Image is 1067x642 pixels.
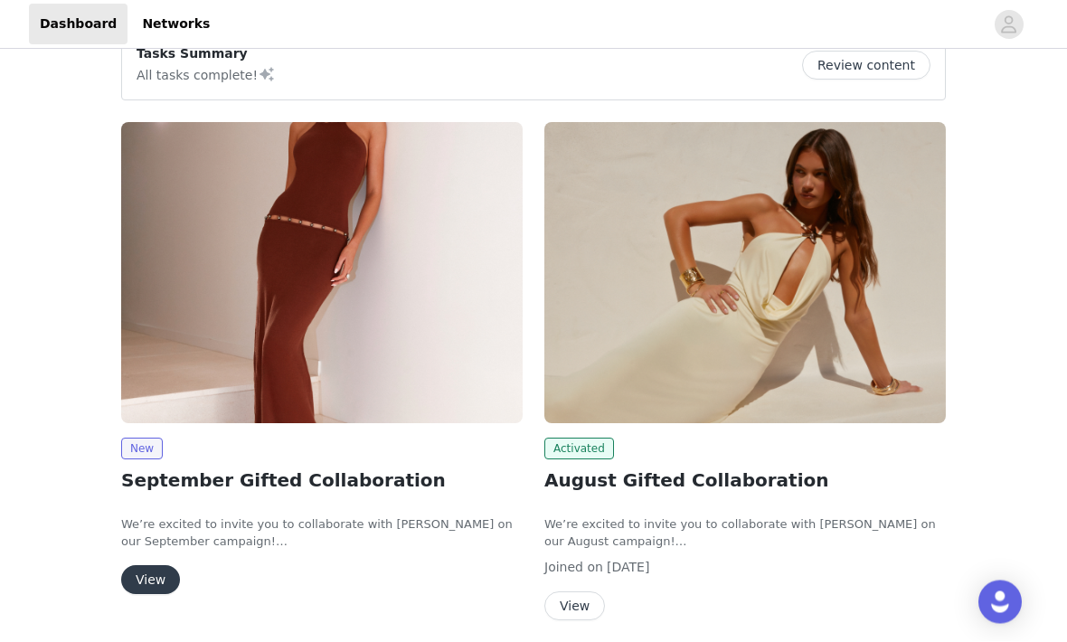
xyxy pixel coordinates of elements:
[121,467,523,495] h2: September Gifted Collaboration
[544,123,946,424] img: Peppermayo AUS
[544,592,605,621] button: View
[544,600,605,614] a: View
[121,439,163,460] span: New
[607,561,649,575] span: [DATE]
[1000,10,1017,39] div: avatar
[29,4,127,44] a: Dashboard
[544,439,614,460] span: Activated
[978,581,1022,624] div: Open Intercom Messenger
[544,561,603,575] span: Joined on
[121,123,523,424] img: Peppermayo AUS
[121,574,180,588] a: View
[137,45,276,64] p: Tasks Summary
[544,467,946,495] h2: August Gifted Collaboration
[137,64,276,86] p: All tasks complete!
[121,516,523,552] p: We’re excited to invite you to collaborate with [PERSON_NAME] on our September campaign!
[544,516,946,552] p: We’re excited to invite you to collaborate with [PERSON_NAME] on our August campaign!
[121,566,180,595] button: View
[131,4,221,44] a: Networks
[802,52,930,80] button: Review content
